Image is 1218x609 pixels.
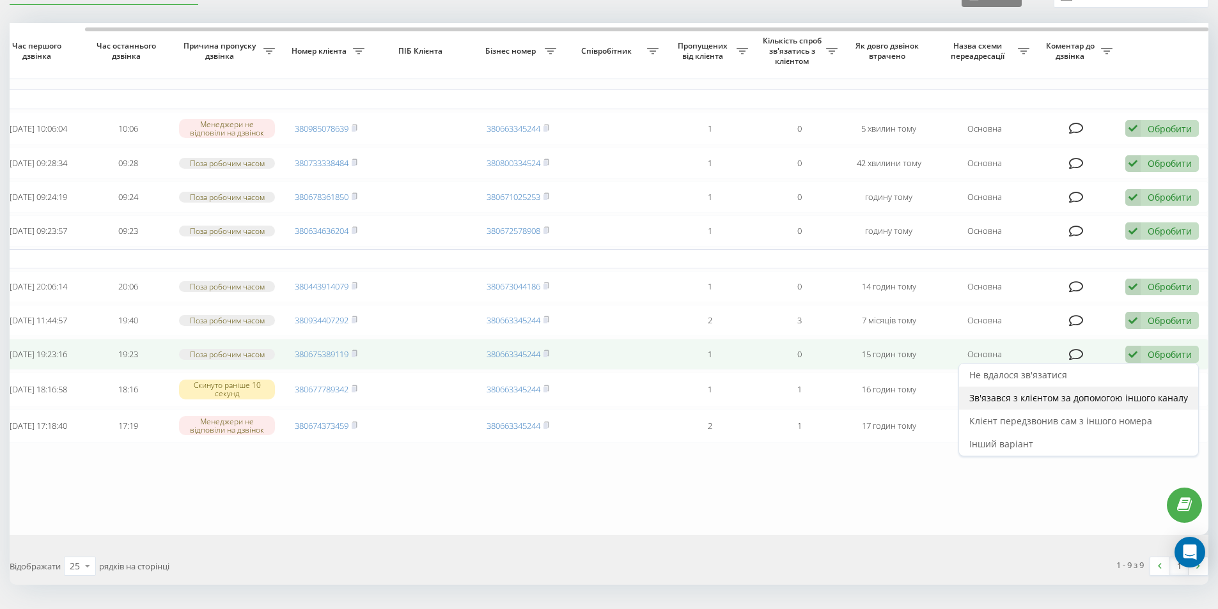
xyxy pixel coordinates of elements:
[1148,348,1192,360] div: Обробити
[295,123,348,134] a: 380985078639
[1169,557,1189,575] a: 1
[933,148,1036,179] td: Основна
[295,157,348,169] a: 380733338484
[179,380,275,399] div: Скинуто раніше 10 секунд
[665,112,754,146] td: 1
[295,225,348,236] a: 380634636204
[754,215,844,247] td: 0
[933,305,1036,336] td: Основна
[754,373,844,406] td: 1
[969,415,1152,427] span: Клієнт передзвонив сам з іншого номера
[10,560,61,572] span: Відображати
[1148,157,1192,169] div: Обробити
[844,181,933,213] td: годину тому
[179,226,275,236] div: Поза робочим часом
[83,181,173,213] td: 09:24
[844,112,933,146] td: 5 хвилин тому
[969,438,1033,450] span: Інший варіант
[1175,537,1205,567] div: Open Intercom Messenger
[295,420,348,431] a: 380674373459
[487,123,540,134] a: 380663345244
[487,157,540,169] a: 380800334524
[295,383,348,395] a: 380677789342
[295,191,348,203] a: 380678361850
[487,348,540,360] a: 380663345244
[487,191,540,203] a: 380671025253
[83,215,173,247] td: 09:23
[844,305,933,336] td: 7 місяців тому
[844,373,933,406] td: 16 годин тому
[844,215,933,247] td: годину тому
[99,560,169,572] span: рядків на сторінці
[83,373,173,406] td: 18:16
[754,148,844,179] td: 0
[480,46,545,56] span: Бізнес номер
[179,315,275,326] div: Поза робочим часом
[569,46,647,56] span: Співробітник
[179,158,275,169] div: Поза робочим часом
[83,271,173,302] td: 20:06
[754,305,844,336] td: 3
[179,281,275,292] div: Поза робочим часом
[844,148,933,179] td: 42 хвилини тому
[665,271,754,302] td: 1
[83,112,173,146] td: 10:06
[1148,191,1192,203] div: Обробити
[83,305,173,336] td: 19:40
[933,112,1036,146] td: Основна
[1148,314,1192,327] div: Обробити
[844,339,933,370] td: 15 годин тому
[671,41,737,61] span: Пропущених від клієнта
[1148,281,1192,293] div: Обробити
[288,46,353,56] span: Номер клієнта
[665,305,754,336] td: 2
[487,383,540,395] a: 380663345244
[295,314,348,326] a: 380934407292
[179,119,275,138] div: Менеджери не відповіли на дзвінок
[933,181,1036,213] td: Основна
[940,41,1018,61] span: Назва схеми переадресації
[969,369,1067,381] span: Не вдалося зв'язатися
[665,409,754,443] td: 2
[665,373,754,406] td: 1
[933,409,1036,443] td: Основна
[754,181,844,213] td: 0
[854,41,923,61] span: Як довго дзвінок втрачено
[665,339,754,370] td: 1
[933,339,1036,370] td: Основна
[761,36,826,66] span: Кількість спроб зв'язатись з клієнтом
[754,339,844,370] td: 0
[933,271,1036,302] td: Основна
[179,41,263,61] span: Причина пропуску дзвінка
[93,41,162,61] span: Час останнього дзвінка
[1148,123,1192,135] div: Обробити
[487,314,540,326] a: 380663345244
[4,41,73,61] span: Час першого дзвінка
[665,148,754,179] td: 1
[933,215,1036,247] td: Основна
[487,281,540,292] a: 380673044186
[487,225,540,236] a: 380672578908
[179,416,275,435] div: Менеджери не відповіли на дзвінок
[487,420,540,431] a: 380663345244
[295,348,348,360] a: 380675389119
[844,409,933,443] td: 17 годин тому
[665,215,754,247] td: 1
[933,373,1036,406] td: Основна
[295,281,348,292] a: 380443914079
[969,392,1188,404] span: Зв'язався з клієнтом за допомогою іншого каналу
[179,349,275,360] div: Поза робочим часом
[1148,225,1192,237] div: Обробити
[754,271,844,302] td: 0
[70,560,80,573] div: 25
[83,339,173,370] td: 19:23
[665,181,754,213] td: 1
[83,409,173,443] td: 17:19
[83,148,173,179] td: 09:28
[754,112,844,146] td: 0
[179,192,275,203] div: Поза робочим часом
[754,409,844,443] td: 1
[382,46,462,56] span: ПІБ Клієнта
[1042,41,1101,61] span: Коментар до дзвінка
[844,271,933,302] td: 14 годин тому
